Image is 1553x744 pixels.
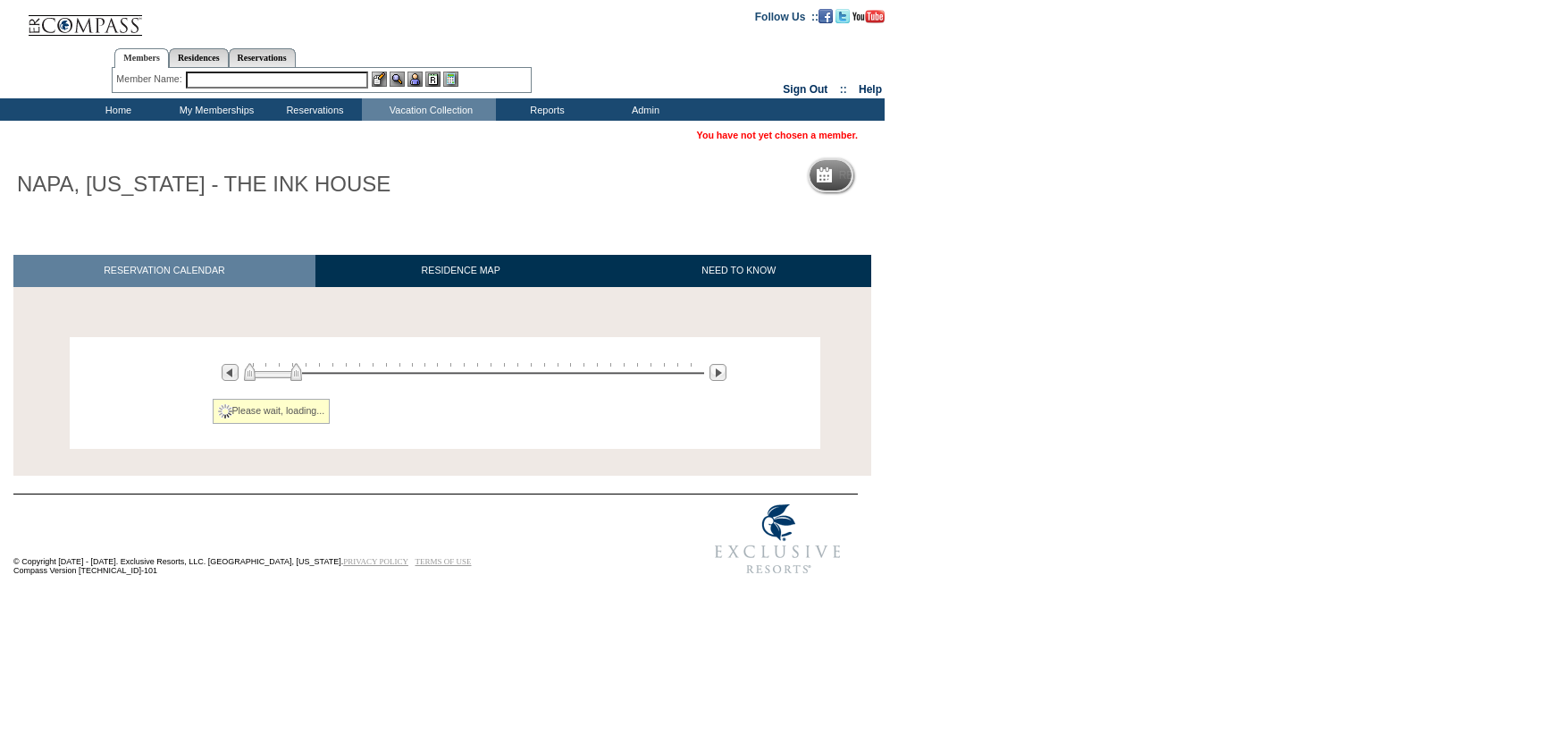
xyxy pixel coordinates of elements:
a: NEED TO KNOW [606,255,871,286]
td: My Memberships [165,98,264,121]
img: spinner2.gif [218,404,232,418]
td: Home [67,98,165,121]
div: Please wait, loading... [213,399,331,424]
img: Follow us on Twitter [835,9,850,23]
img: Exclusive Resorts [698,495,858,584]
h1: NAPA, [US_STATE] - THE INK HOUSE [13,169,394,199]
img: Previous [222,364,239,381]
a: Subscribe to our YouTube Channel [852,10,885,21]
img: Subscribe to our YouTube Channel [852,10,885,23]
a: Residences [169,48,229,67]
td: Admin [594,98,693,121]
a: TERMS OF USE [416,557,472,566]
a: Help [859,83,882,96]
td: Reservations [264,98,362,121]
td: Follow Us :: [755,9,818,23]
span: :: [840,83,847,96]
a: Reservations [229,48,296,67]
img: Next [709,364,726,381]
td: Reports [496,98,594,121]
a: Follow us on Twitter [835,10,850,21]
img: View [390,72,405,87]
h5: Reservation Calendar [839,170,976,182]
a: RESIDENCE MAP [315,255,607,286]
img: Become our fan on Facebook [818,9,833,23]
img: b_calculator.gif [443,72,458,87]
td: © Copyright [DATE] - [DATE]. Exclusive Resorts, LLC. [GEOGRAPHIC_DATA], [US_STATE]. Compass Versi... [13,495,639,584]
div: Member Name: [116,72,185,87]
img: Impersonate [407,72,423,87]
a: Members [114,48,169,68]
td: Vacation Collection [362,98,496,121]
img: Reservations [425,72,441,87]
a: Sign Out [783,83,827,96]
a: RESERVATION CALENDAR [13,255,315,286]
a: Become our fan on Facebook [818,10,833,21]
span: You have not yet chosen a member. [697,130,858,140]
img: b_edit.gif [372,72,387,87]
a: PRIVACY POLICY [343,557,408,566]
